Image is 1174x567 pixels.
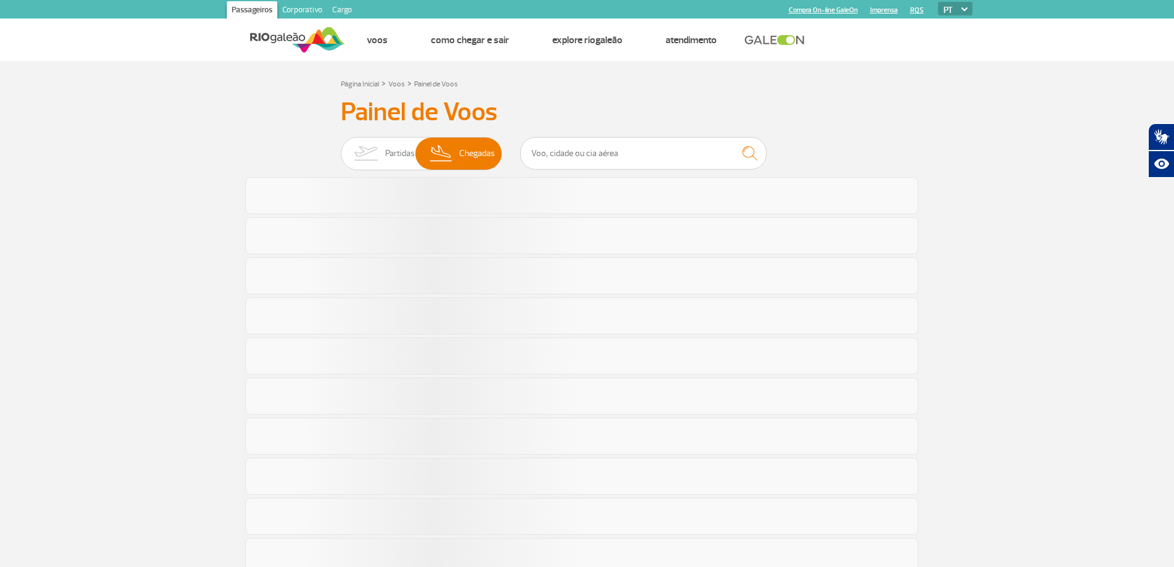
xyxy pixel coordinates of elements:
img: slider-embarque [346,138,385,170]
a: Como chegar e sair [431,34,509,46]
a: Passageiros [227,1,277,21]
h3: Painel de Voos [341,97,834,128]
span: Partidas [385,138,415,170]
a: Atendimento [666,34,717,46]
img: slider-desembarque [423,138,460,170]
a: Página Inicial [341,80,379,89]
span: Chegadas [459,138,495,170]
a: Explore RIOgaleão [552,34,622,46]
a: Painel de Voos [414,80,458,89]
a: RQS [910,6,924,14]
a: Compra On-line GaleOn [789,6,858,14]
a: Corporativo [277,1,327,21]
button: Abrir recursos assistivos. [1148,151,1174,178]
a: > [407,76,412,90]
a: Voos [388,80,405,89]
a: Imprensa [870,6,898,14]
div: Plugin de acessibilidade da Hand Talk. [1148,123,1174,178]
input: Voo, cidade ou cia aérea [520,137,767,170]
a: Voos [367,34,388,46]
button: Abrir tradutor de língua de sinais. [1148,123,1174,151]
a: > [381,76,386,90]
a: Cargo [327,1,357,21]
